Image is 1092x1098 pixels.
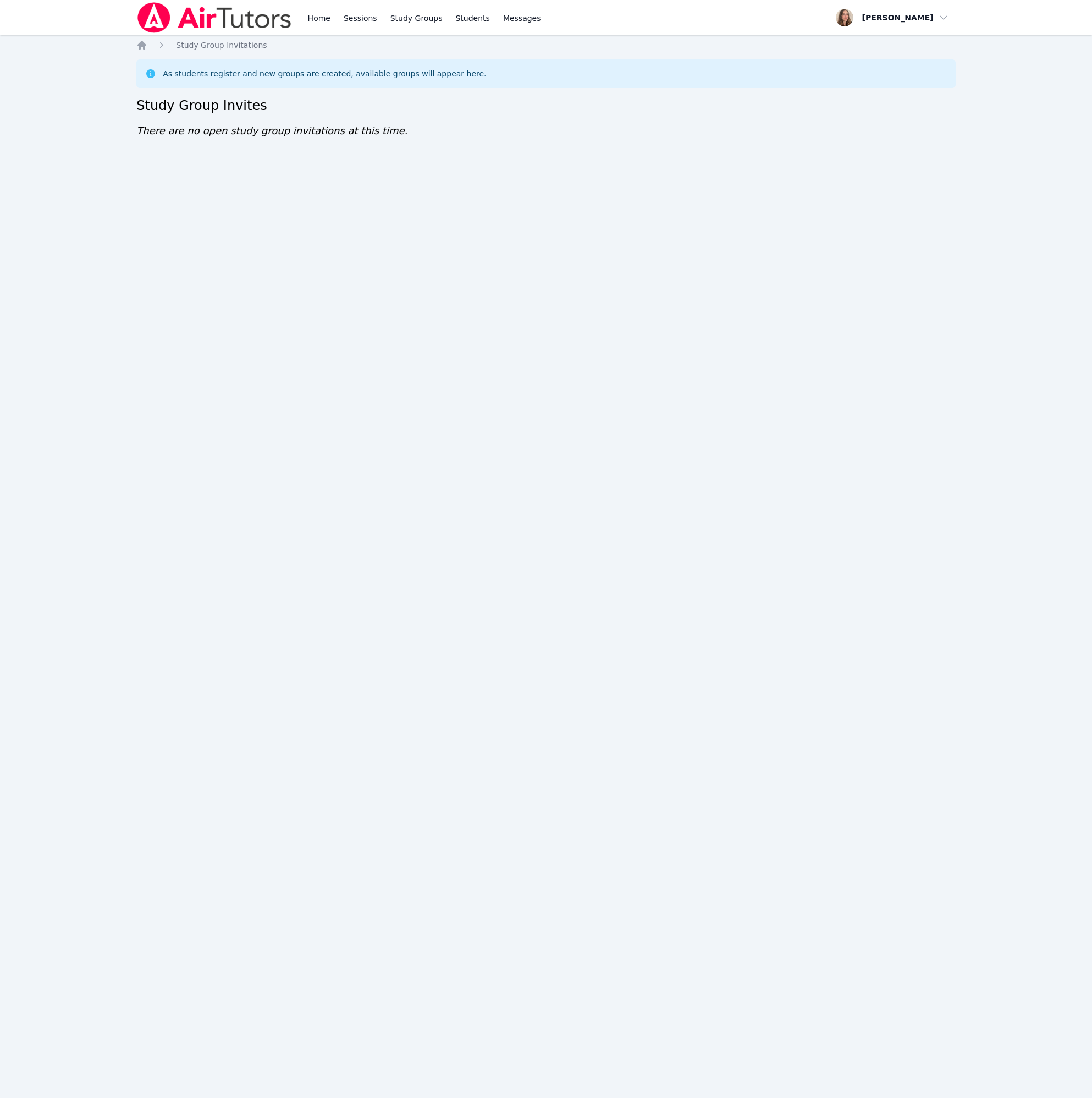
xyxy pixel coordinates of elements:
div: As students register and new groups are created, available groups will appear here. [163,68,486,79]
span: Messages [503,13,541,24]
h2: Study Group Invites [136,97,956,114]
span: Study Group Invitations [176,41,267,50]
img: Air Tutors [136,2,292,33]
a: Study Group Invitations [176,40,267,51]
span: There are no open study group invitations at this time. [136,125,407,136]
nav: Breadcrumb [136,40,956,51]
